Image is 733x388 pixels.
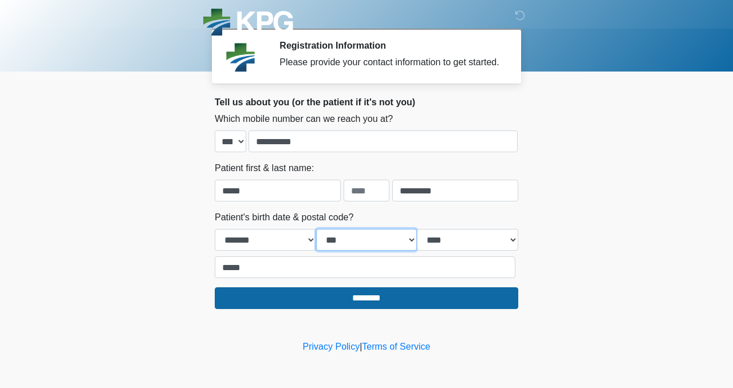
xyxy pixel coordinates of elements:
[215,161,314,175] label: Patient first & last name:
[215,112,393,126] label: Which mobile number can we reach you at?
[279,56,501,69] div: Please provide your contact information to get started.
[215,97,518,108] h2: Tell us about you (or the patient if it's not you)
[223,40,258,74] img: Agent Avatar
[215,211,353,224] label: Patient's birth date & postal code?
[203,9,293,39] img: KPG Healthcare Logo
[303,342,360,351] a: Privacy Policy
[362,342,430,351] a: Terms of Service
[360,342,362,351] a: |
